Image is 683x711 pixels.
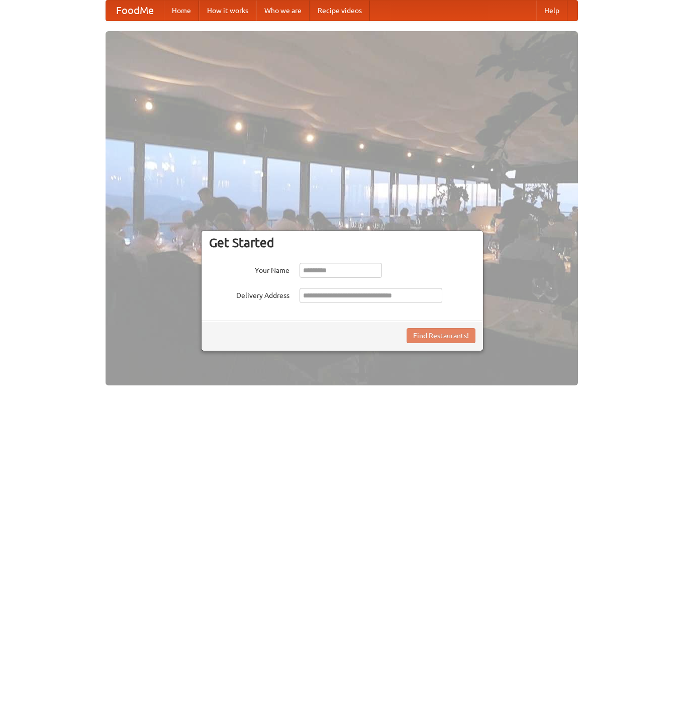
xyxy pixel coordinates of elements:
[209,235,475,250] h3: Get Started
[407,328,475,343] button: Find Restaurants!
[536,1,567,21] a: Help
[199,1,256,21] a: How it works
[106,1,164,21] a: FoodMe
[310,1,370,21] a: Recipe videos
[209,263,289,275] label: Your Name
[164,1,199,21] a: Home
[209,288,289,300] label: Delivery Address
[256,1,310,21] a: Who we are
